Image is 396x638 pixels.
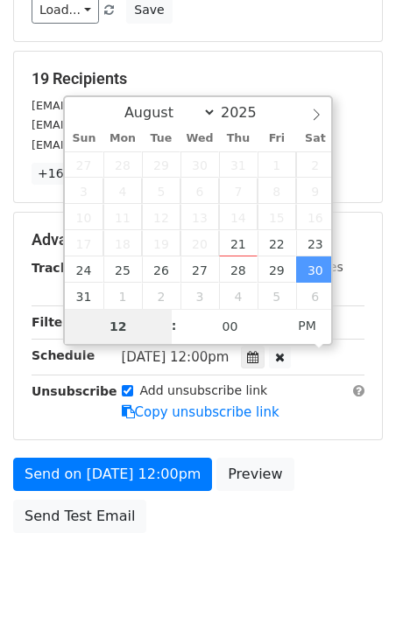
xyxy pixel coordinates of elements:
span: Tue [142,133,180,144]
strong: Filters [32,315,76,329]
span: July 28, 2025 [103,151,142,178]
span: August 25, 2025 [103,256,142,283]
span: August 4, 2025 [103,178,142,204]
span: August 22, 2025 [258,230,296,256]
a: Send on [DATE] 12:00pm [13,458,212,491]
span: August 19, 2025 [142,230,180,256]
span: August 26, 2025 [142,256,180,283]
span: Thu [219,133,258,144]
span: [DATE] 12:00pm [122,349,230,365]
span: September 4, 2025 [219,283,258,309]
span: August 16, 2025 [296,204,335,230]
small: [EMAIL_ADDRESS][DOMAIN_NAME] [32,138,227,151]
span: August 20, 2025 [180,230,219,256]
input: Year [216,104,279,121]
small: [EMAIL_ADDRESS][DOMAIN_NAME] [32,118,227,131]
input: Hour [65,309,172,344]
span: August 29, 2025 [258,256,296,283]
span: August 21, 2025 [219,230,258,256]
span: Sun [65,133,103,144]
span: August 23, 2025 [296,230,335,256]
strong: Tracking [32,261,90,275]
h5: Advanced [32,230,364,249]
strong: Schedule [32,348,95,362]
label: Add unsubscribe link [140,382,268,400]
span: August 24, 2025 [65,256,103,283]
span: Mon [103,133,142,144]
a: Preview [216,458,293,491]
span: Fri [258,133,296,144]
span: September 6, 2025 [296,283,335,309]
span: July 30, 2025 [180,151,219,178]
iframe: Chat Widget [308,554,396,638]
span: August 15, 2025 [258,204,296,230]
span: August 11, 2025 [103,204,142,230]
span: September 3, 2025 [180,283,219,309]
span: August 18, 2025 [103,230,142,256]
a: +16 more [32,163,105,185]
label: UTM Codes [274,258,343,277]
span: August 9, 2025 [296,178,335,204]
span: August 2, 2025 [296,151,335,178]
span: September 1, 2025 [103,283,142,309]
span: August 27, 2025 [180,256,219,283]
span: August 8, 2025 [258,178,296,204]
span: August 30, 2025 [296,256,335,283]
span: : [172,308,177,343]
small: [EMAIL_ADDRESS][DOMAIN_NAME] [32,99,227,112]
h5: 19 Recipients [32,69,364,88]
span: August 12, 2025 [142,204,180,230]
span: Wed [180,133,219,144]
span: August 5, 2025 [142,178,180,204]
span: August 7, 2025 [219,178,258,204]
span: August 1, 2025 [258,151,296,178]
span: September 2, 2025 [142,283,180,309]
span: Sat [296,133,335,144]
span: August 6, 2025 [180,178,219,204]
span: August 14, 2025 [219,204,258,230]
span: August 3, 2025 [65,178,103,204]
span: September 5, 2025 [258,283,296,309]
span: July 29, 2025 [142,151,180,178]
span: July 31, 2025 [219,151,258,178]
span: August 10, 2025 [65,204,103,230]
a: Send Test Email [13,500,146,533]
span: August 28, 2025 [219,256,258,283]
input: Minute [177,309,284,344]
span: July 27, 2025 [65,151,103,178]
span: August 31, 2025 [65,283,103,309]
span: August 13, 2025 [180,204,219,230]
strong: Unsubscribe [32,384,117,398]
span: Click to toggle [283,308,331,343]
span: August 17, 2025 [65,230,103,256]
a: Copy unsubscribe link [122,404,279,420]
